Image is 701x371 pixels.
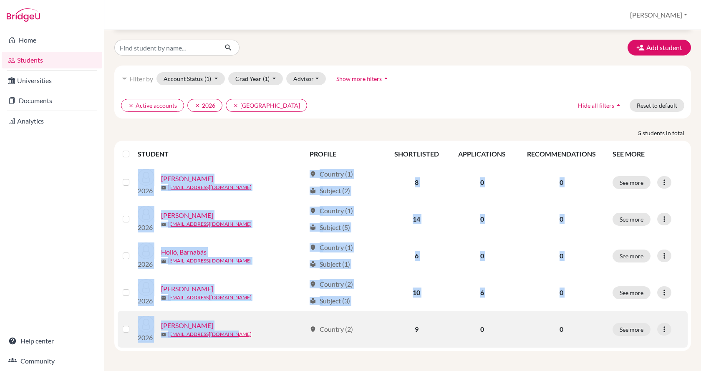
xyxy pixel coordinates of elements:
td: 0 [449,237,516,274]
strong: 5 [638,129,643,137]
span: students in total [643,129,691,137]
span: mail [161,332,166,337]
div: Country (2) [310,324,353,334]
i: arrow_drop_up [382,74,390,83]
img: Szabó-Szentgyörgyi, Péter [138,316,154,333]
span: local_library [310,224,316,231]
img: Menyhárt, Maja [138,279,154,296]
div: Subject (2) [310,186,350,196]
td: 9 [385,311,449,348]
button: Advisor [286,72,326,85]
img: Holló, Barnabás [138,242,154,259]
div: Country (1) [310,206,353,216]
span: mail [161,259,166,264]
a: Home [2,32,102,48]
th: RECOMMENDATIONS [516,144,608,164]
a: Community [2,353,102,369]
div: Country (1) [310,242,353,252]
span: local_library [310,261,316,268]
p: 0 [521,251,603,261]
p: 0 [521,214,603,224]
button: Account Status(1) [156,72,225,85]
a: [EMAIL_ADDRESS][DOMAIN_NAME] [168,294,252,301]
span: location_on [310,244,316,251]
p: 0 [521,177,603,187]
a: Help center [2,333,102,349]
span: local_library [310,298,316,304]
span: location_on [310,326,316,333]
button: clear2026 [187,99,222,112]
a: [EMAIL_ADDRESS][DOMAIN_NAME] [168,220,252,228]
div: Subject (3) [310,296,350,306]
button: See more [613,286,651,299]
span: Show more filters [336,75,382,82]
a: [PERSON_NAME] [161,174,213,184]
button: Show more filtersarrow_drop_up [329,72,397,85]
p: 2026 [138,296,154,306]
a: [PERSON_NAME] [161,321,213,331]
div: Country (1) [310,169,353,179]
p: 0 [521,324,603,334]
th: SEE MORE [608,144,688,164]
div: Country (2) [310,279,353,289]
span: mail [161,222,166,227]
span: location_on [310,171,316,177]
span: (1) [263,75,270,82]
a: Universities [2,72,102,89]
span: location_on [310,207,316,214]
button: See more [613,250,651,262]
td: 6 [385,237,449,274]
i: clear [128,103,134,109]
a: Holló, Barnabás [161,247,207,257]
div: Subject (1) [310,259,350,269]
i: arrow_drop_up [614,101,623,109]
p: 2026 [138,333,154,343]
a: [PERSON_NAME] [161,210,213,220]
td: 8 [385,164,449,201]
a: Documents [2,92,102,109]
th: PROFILE [305,144,385,164]
button: [PERSON_NAME] [626,7,691,23]
button: clearActive accounts [121,99,184,112]
div: Subject (5) [310,222,350,232]
p: 2026 [138,222,154,232]
td: 0 [449,201,516,237]
th: SHORTLISTED [385,144,449,164]
i: filter_list [121,75,128,82]
td: 14 [385,201,449,237]
span: mail [161,295,166,300]
td: 0 [449,311,516,348]
th: STUDENT [138,144,305,164]
button: See more [613,213,651,226]
button: See more [613,176,651,189]
a: Students [2,52,102,68]
img: Bridge-U [7,8,40,22]
span: location_on [310,281,316,288]
input: Find student by name... [114,40,218,56]
a: [EMAIL_ADDRESS][DOMAIN_NAME] [168,331,252,338]
button: See more [613,323,651,336]
td: 0 [449,164,516,201]
span: Filter by [129,75,153,83]
p: 0 [521,288,603,298]
th: APPLICATIONS [449,144,516,164]
a: Analytics [2,113,102,129]
span: Hide all filters [578,102,614,109]
img: Háry, Laura [138,206,154,222]
button: Reset to default [630,99,684,112]
p: 2026 [138,259,154,269]
p: 2026 [138,186,154,196]
button: clear[GEOGRAPHIC_DATA] [226,99,307,112]
span: mail [161,185,166,190]
i: clear [194,103,200,109]
i: clear [233,103,239,109]
td: 10 [385,274,449,311]
a: [EMAIL_ADDRESS][DOMAIN_NAME] [168,257,252,265]
td: 6 [449,274,516,311]
img: Domonkos, Luca [138,169,154,186]
a: [EMAIL_ADDRESS][DOMAIN_NAME] [168,184,252,191]
span: (1) [204,75,211,82]
a: [PERSON_NAME] [161,284,213,294]
span: local_library [310,187,316,194]
button: Hide all filtersarrow_drop_up [571,99,630,112]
